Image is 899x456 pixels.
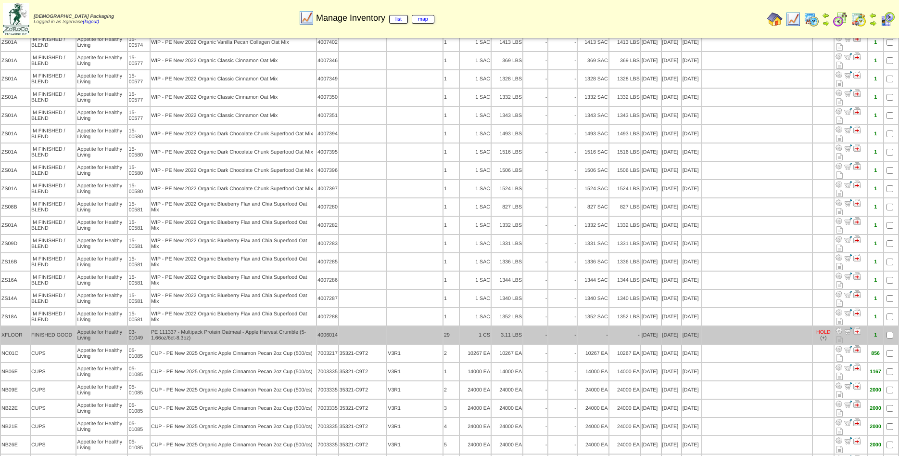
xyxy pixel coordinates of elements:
[317,52,338,69] td: 4007346
[578,70,608,88] td: 1328 SAC
[682,89,701,106] td: [DATE]
[76,70,127,88] td: Appetite for Healthy Living
[443,34,459,51] td: 1
[609,198,640,216] td: 827 LBS
[869,19,877,27] img: arrowright.gif
[492,198,522,216] td: 827 LBS
[151,198,316,216] td: WIP - PE New 2022 Organic Blueberry Flax and Chia Superfood Oat Mix
[682,70,701,88] td: [DATE]
[317,125,338,143] td: 4007394
[609,89,640,106] td: 1332 LBS
[492,34,522,51] td: 1413 LBS
[443,143,459,161] td: 1
[578,180,608,197] td: 1524 SAC
[548,52,576,69] td: -
[1,180,30,197] td: ZS01A
[835,181,843,188] img: Adjust
[641,162,661,179] td: [DATE]
[412,15,434,24] a: map
[844,437,852,444] img: Move
[836,80,843,87] i: Note
[31,217,76,234] td: IM FINISHED / BLEND
[835,126,843,133] img: Adjust
[844,71,852,78] img: Move
[835,290,843,298] img: Adjust
[682,143,701,161] td: [DATE]
[853,162,861,170] img: Manage Hold
[151,217,316,234] td: WIP - PE New 2022 Organic Blueberry Flax and Chia Superfood Oat Mix
[641,217,661,234] td: [DATE]
[151,70,316,88] td: WIP - PE New 2022 Organic Classic Cinnamon Oat Mix
[880,12,895,27] img: calendarcustomer.gif
[682,162,701,179] td: [DATE]
[1,52,30,69] td: ZS01A
[641,180,661,197] td: [DATE]
[833,12,848,27] img: calendarblend.gif
[682,198,701,216] td: [DATE]
[682,107,701,124] td: [DATE]
[443,89,459,106] td: 1
[34,14,114,19] span: [DEMOGRAPHIC_DATA] Packaging
[460,198,491,216] td: 1 SAC
[609,235,640,252] td: 1331 LBS
[128,34,149,51] td: 15-00574
[443,52,459,69] td: 1
[835,309,843,316] img: Adjust
[128,180,149,197] td: 15-00580
[523,143,547,161] td: -
[844,89,852,97] img: Move
[548,217,576,234] td: -
[31,52,76,69] td: IM FINISHED / BLEND
[609,70,640,88] td: 1328 LBS
[151,235,316,252] td: WIP - PE New 2022 Organic Blueberry Flax and Chia Superfood Oat Mix
[460,34,491,51] td: 1 SAC
[578,107,608,124] td: 1343 SAC
[662,235,681,252] td: [DATE]
[317,143,338,161] td: 4007395
[76,143,127,161] td: Appetite for Healthy Living
[662,217,681,234] td: [DATE]
[389,15,408,24] a: list
[443,198,459,216] td: 1
[844,199,852,207] img: Move
[523,180,547,197] td: -
[492,89,522,106] td: 1332 LBS
[868,186,883,192] div: 1
[641,107,661,124] td: [DATE]
[853,89,861,97] img: Manage Hold
[460,143,491,161] td: 1 SAC
[785,12,801,27] img: line_graph.gif
[548,34,576,51] td: -
[868,113,883,118] div: 1
[1,235,30,252] td: ZS09D
[836,190,843,197] i: Note
[492,180,522,197] td: 1524 LBS
[523,34,547,51] td: -
[853,290,861,298] img: Manage Hold
[31,180,76,197] td: IM FINISHED / BLEND
[682,34,701,51] td: [DATE]
[835,89,843,97] img: Adjust
[523,107,547,124] td: -
[460,107,491,124] td: 1 SAC
[76,34,127,51] td: Appetite for Healthy Living
[128,107,149,124] td: 15-00577
[853,235,861,243] img: Manage Hold
[835,327,843,335] img: Adjust
[836,226,843,234] i: Note
[128,125,149,143] td: 15-00580
[662,143,681,161] td: [DATE]
[578,217,608,234] td: 1332 SAC
[662,125,681,143] td: [DATE]
[844,235,852,243] img: Move
[844,327,852,335] img: Move
[868,76,883,82] div: 1
[1,34,30,51] td: ZS01A
[128,70,149,88] td: 15-00577
[460,125,491,143] td: 1 SAC
[3,3,29,35] img: zoroco-logo-small.webp
[151,52,316,69] td: WIP - PE New 2022 Organic Classic Cinnamon Oat Mix
[844,144,852,152] img: Move
[662,89,681,106] td: [DATE]
[835,162,843,170] img: Adjust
